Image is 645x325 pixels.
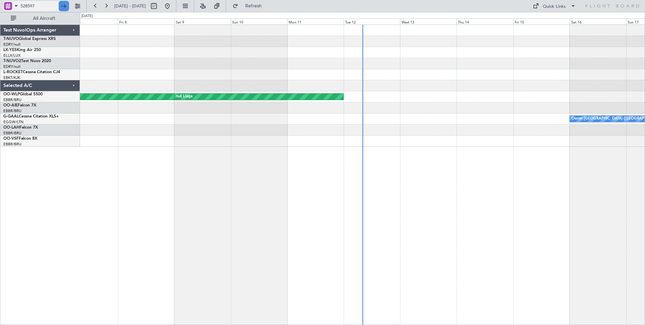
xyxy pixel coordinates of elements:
span: G-GAAL [3,114,19,119]
div: Fri 8 [118,18,174,25]
div: Tue 12 [344,18,400,25]
span: Refresh [240,4,268,8]
span: All Aircraft [17,16,71,21]
input: Trip Number [20,1,58,11]
span: T-NUVO2 [3,59,21,63]
a: EBBR/BRU [3,131,21,136]
div: [DATE] [81,13,93,19]
a: ELLX/LUX [3,53,20,58]
div: Wed 13 [400,18,457,25]
div: Fri 15 [513,18,570,25]
div: Sat 9 [174,18,231,25]
button: All Aircraft [7,13,73,24]
a: LX-YESKing Air 250 [3,48,41,52]
a: EDRY/null [3,64,20,69]
span: T-NUVO [3,37,19,41]
a: EGGW/LTN [3,120,24,125]
div: Mon 11 [287,18,344,25]
a: EDRY/null [3,42,20,47]
a: OO-WLPGlobal 5500 [3,92,43,96]
a: OO-VSFFalcon 8X [3,137,37,141]
a: L-ROCKETCessna Citation CJ4 [3,70,60,74]
a: OO-LAHFalcon 7X [3,126,38,130]
a: T-NUVOGlobal Express XRS [3,37,56,41]
a: EBBR/BRU [3,142,21,147]
span: L-ROCKET [3,70,23,74]
button: Refresh [229,1,270,11]
span: OO-VSF [3,137,19,141]
span: LX-YES [3,48,17,52]
a: EBBR/BRU [3,97,21,102]
div: Thu 14 [457,18,513,25]
span: OO-LAH [3,126,19,130]
a: EBKT/KJK [3,75,20,80]
span: OO-WLP [3,92,20,96]
div: Sat 16 [570,18,626,25]
a: G-GAALCessna Citation XLS+ [3,114,59,119]
div: Thu 7 [61,18,118,25]
span: [DATE] - [DATE] [114,3,146,9]
div: null Liege [176,92,192,102]
a: T-NUVO2Test Nuvo 2020 [3,59,51,63]
span: OO-AIE [3,103,18,107]
a: OO-AIEFalcon 7X [3,103,36,107]
div: Quick Links [543,3,566,10]
a: EBBR/BRU [3,108,21,113]
button: Quick Links [529,1,579,11]
div: Sun 10 [231,18,287,25]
